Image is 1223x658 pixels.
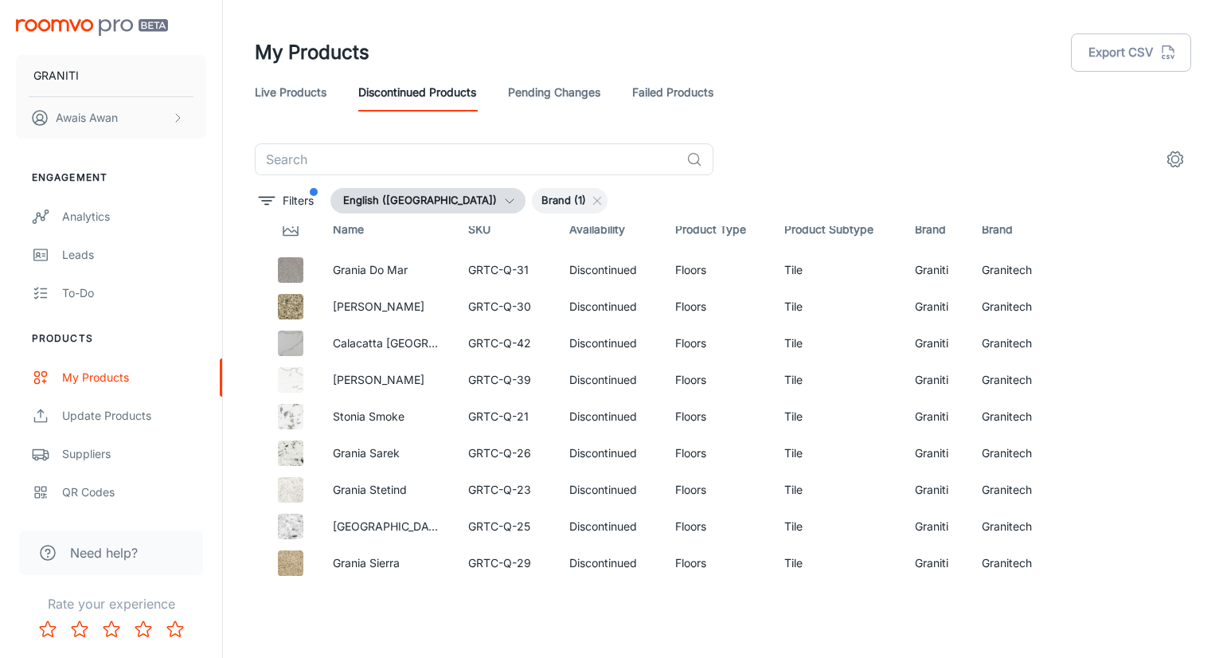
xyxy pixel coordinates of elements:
td: Floors [662,545,772,582]
td: Graniti [902,398,969,435]
span: Brand (1) [532,193,596,209]
td: Granitech [969,435,1055,472]
td: Discontinued [557,362,662,398]
td: Discontinued [557,288,662,325]
td: Discontinued [557,545,662,582]
div: Leads [62,246,206,264]
td: Graniti [902,472,969,508]
td: Floors [662,472,772,508]
a: [GEOGRAPHIC_DATA] [333,519,447,533]
td: Floors [662,398,772,435]
td: Graniti [902,252,969,288]
a: Grania Do Mar [333,263,408,276]
div: To-do [62,284,206,302]
p: Rate your experience [13,594,209,613]
td: Granitech [969,398,1055,435]
div: My Products [62,369,206,386]
td: Graniti [902,325,969,362]
a: Grania Stetind [333,483,407,496]
input: Search [255,143,680,175]
th: SKU [455,207,556,252]
td: Discontinued [557,472,662,508]
td: Discontinued [557,325,662,362]
button: settings [1159,143,1191,175]
td: Tile [772,435,902,472]
h1: My Products [255,38,369,67]
button: Rate 1 star [32,613,64,645]
td: Floors [662,288,772,325]
td: Tile [772,508,902,545]
td: Granitech [969,362,1055,398]
th: Brand [969,207,1055,252]
a: Grania Sarek [333,446,400,460]
a: Failed Products [632,73,713,112]
td: Floors [662,435,772,472]
td: Granitech [969,545,1055,582]
p: Filters [283,192,314,210]
td: GRTC-Q-29 [455,545,556,582]
a: [PERSON_NAME] [333,300,424,313]
td: GRTC-Q-30 [455,288,556,325]
div: Suppliers [62,445,206,463]
td: Discontinued [557,435,662,472]
a: Grania Sierra [333,556,400,570]
td: Tile [772,252,902,288]
td: GRTC-Q-23 [455,472,556,508]
td: GRTC-Q-25 [455,508,556,545]
td: Discontinued [557,398,662,435]
td: Granitech [969,472,1055,508]
td: Graniti [902,545,969,582]
span: Need help? [70,543,138,562]
th: Availability [557,207,662,252]
a: Live Products [255,73,326,112]
a: Discontinued Products [358,73,476,112]
th: Product Type [662,207,772,252]
td: Floors [662,362,772,398]
svg: Thumbnail [281,220,300,239]
a: [PERSON_NAME] [333,373,424,386]
p: Awais Awan [56,109,118,127]
td: Discontinued [557,252,662,288]
td: Granitech [969,288,1055,325]
td: Graniti [902,508,969,545]
td: Discontinued [557,508,662,545]
th: Name [320,207,456,252]
div: QR Codes [62,484,206,501]
td: GRTC-Q-39 [455,362,556,398]
td: Tile [772,472,902,508]
button: Rate 3 star [96,613,127,645]
button: Rate 2 star [64,613,96,645]
a: Stonia Smoke [333,409,404,423]
div: Update Products [62,407,206,425]
th: Brand [902,207,969,252]
a: Pending Changes [508,73,600,112]
div: Brand (1) [532,188,608,213]
button: filter [255,188,318,213]
button: GRANITI [16,55,206,96]
td: Tile [772,362,902,398]
td: Graniti [902,362,969,398]
td: GRTC-Q-26 [455,435,556,472]
button: Export CSV [1071,33,1191,72]
td: Tile [772,545,902,582]
td: Floors [662,252,772,288]
p: GRANITI [33,67,79,84]
td: GRTC-Q-42 [455,325,556,362]
td: Granitech [969,508,1055,545]
td: GRTC-Q-21 [455,398,556,435]
div: Analytics [62,208,206,225]
img: Roomvo PRO Beta [16,19,168,36]
td: Tile [772,398,902,435]
button: Awais Awan [16,97,206,139]
td: Granitech [969,325,1055,362]
button: English ([GEOGRAPHIC_DATA]) [330,188,526,213]
td: Graniti [902,288,969,325]
td: Floors [662,325,772,362]
td: GRTC-Q-31 [455,252,556,288]
a: Calacatta [GEOGRAPHIC_DATA] [333,336,500,350]
button: Rate 4 star [127,613,159,645]
td: Tile [772,325,902,362]
th: Product Subtype [772,207,902,252]
button: Rate 5 star [159,613,191,645]
td: Graniti [902,435,969,472]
